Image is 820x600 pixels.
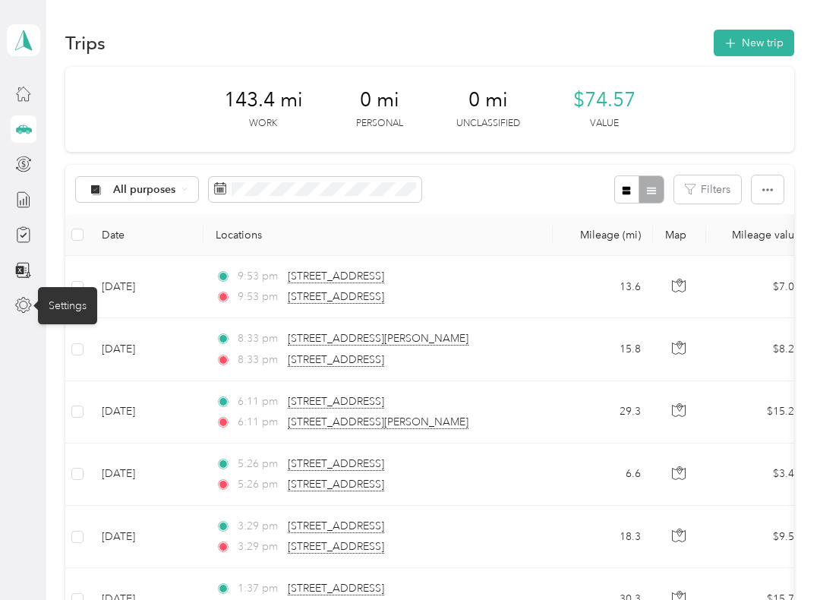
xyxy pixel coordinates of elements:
p: Value [590,117,619,131]
button: New trip [714,30,794,56]
th: Locations [203,214,553,256]
span: 5:26 pm [238,476,281,493]
p: Unclassified [456,117,520,131]
td: 13.6 [553,256,653,318]
td: $3.43 [706,444,812,506]
td: 18.3 [553,506,653,568]
th: Map [653,214,706,256]
span: 143.4 mi [224,88,303,112]
td: 15.8 [553,318,653,381]
span: 9:53 pm [238,268,281,285]
td: [DATE] [90,444,203,506]
p: Personal [356,117,403,131]
span: 8:33 pm [238,352,281,368]
span: 3:29 pm [238,518,281,535]
span: 9:53 pm [238,289,281,305]
span: 6:11 pm [238,393,281,410]
td: [DATE] [90,318,203,381]
div: Settings [38,287,97,324]
span: $74.57 [573,88,635,112]
td: $7.07 [706,256,812,318]
td: [DATE] [90,256,203,318]
iframe: Everlance-gr Chat Button Frame [735,515,820,600]
p: Work [249,117,277,131]
td: [DATE] [90,381,203,444]
button: Filters [674,175,741,204]
td: $9.52 [706,506,812,568]
span: 1:37 pm [238,580,281,597]
span: 3:29 pm [238,538,281,555]
span: 8:33 pm [238,330,281,347]
td: $15.24 [706,381,812,444]
td: $8.22 [706,318,812,381]
span: All purposes [113,185,176,195]
td: 6.6 [553,444,653,506]
th: Mileage (mi) [553,214,653,256]
span: 0 mi [468,88,508,112]
span: 6:11 pm [238,414,281,431]
th: Date [90,214,203,256]
h1: Trips [65,35,106,51]
td: 29.3 [553,381,653,444]
span: 0 mi [360,88,399,112]
span: 5:26 pm [238,456,281,472]
th: Mileage value [706,214,812,256]
td: [DATE] [90,506,203,568]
